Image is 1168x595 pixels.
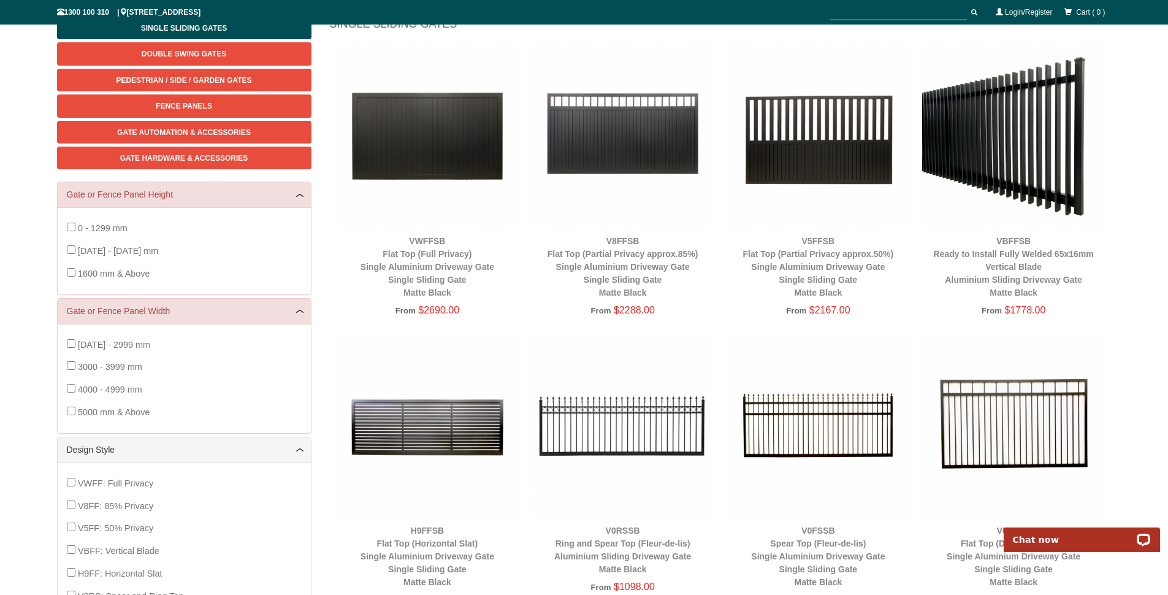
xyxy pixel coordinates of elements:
a: H9FFSBFlat Top (Horizontal Slat)Single Aluminium Driveway GateSingle Sliding GateMatte Black [361,526,494,587]
img: V0RSSB - Ring and Spear Top (Fleur-de-lis) - Aluminium Sliding Driveway Gate - Matte Black - Gate... [531,334,714,517]
span: From [590,583,611,592]
span: Gate Automation & Accessories [117,128,251,137]
a: VWFFSBFlat Top (Full Privacy)Single Aluminium Driveway GateSingle Sliding GateMatte Black [361,236,494,297]
a: Design Style [67,443,302,456]
img: V0FDSB - Flat Top (Double Top Rail) - Single Aluminium Driveway Gate - Single Sliding Gate - Matt... [922,334,1105,517]
img: H9FFSB - Flat Top (Horizontal Slat) - Single Aluminium Driveway Gate - Single Sliding Gate - Matt... [336,334,519,517]
span: VWFF: Full Privacy [78,478,153,488]
span: V8FF: 85% Privacy [78,501,153,511]
span: 4000 - 4999 mm [78,385,142,394]
a: V0RSSBRing and Spear Top (Fleur-de-lis)Aluminium Sliding Driveway GateMatte Black [554,526,691,574]
a: Gate or Fence Panel Width [67,305,302,318]
a: Gate Hardware & Accessories [57,147,311,169]
span: Gate Hardware & Accessories [120,154,248,163]
span: $2690.00 [418,305,459,315]
span: From [982,306,1002,315]
span: Fence Panels [156,102,212,110]
img: VWFFSB - Flat Top (Full Privacy) - Single Aluminium Driveway Gate - Single Sliding Gate - Matte B... [336,44,519,228]
span: 5000 mm & Above [78,407,150,417]
img: V8FFSB - Flat Top (Partial Privacy approx.85%) - Single Aluminium Driveway Gate - Single Sliding ... [531,44,714,228]
a: Double Swing Gates [57,42,311,65]
span: 3000 - 3999 mm [78,362,142,372]
a: Gate or Fence Panel Height [67,188,302,201]
span: Cart ( 0 ) [1076,8,1105,17]
span: 0 - 1299 mm [78,223,128,233]
span: V5FF: 50% Privacy [78,523,153,533]
span: Single Sliding Gates [141,24,227,33]
span: Pedestrian / Side / Garden Gates [116,76,251,85]
span: H9FF: Horizontal Slat [78,569,162,578]
a: Login/Register [1005,8,1052,17]
span: [DATE] - 2999 mm [78,340,150,350]
span: [DATE] - [DATE] mm [78,246,158,256]
a: V0FDSBFlat Top (Double Top Rail)Single Aluminium Driveway GateSingle Sliding GateMatte Black [947,526,1080,587]
a: Fence Panels [57,94,311,117]
span: Double Swing Gates [142,50,226,58]
input: SEARCH PRODUCTS [830,5,967,20]
a: V8FFSBFlat Top (Partial Privacy approx.85%)Single Aluminium Driveway GateSingle Sliding GateMatte... [548,236,698,297]
a: Pedestrian / Side / Garden Gates [57,69,311,91]
a: V5FFSBFlat Top (Partial Privacy approx.50%)Single Aluminium Driveway GateSingle Sliding GateMatte... [743,236,894,297]
span: $1778.00 [1005,305,1046,315]
span: $2167.00 [809,305,850,315]
img: VBFFSB - Ready to Install Fully Welded 65x16mm Vertical Blade - Aluminium Sliding Driveway Gate -... [922,44,1105,228]
a: Gate Automation & Accessories [57,121,311,144]
span: From [395,306,416,315]
span: VBFF: Vertical Blade [78,546,159,556]
span: From [786,306,806,315]
span: From [590,306,611,315]
span: 1600 mm & Above [78,269,150,278]
a: Single Sliding Gates [57,17,311,39]
span: $1098.00 [614,582,655,592]
img: V0FSSB - Spear Top (Fleur-de-lis) - Single Aluminium Driveway Gate - Single Sliding Gate - Matte ... [727,334,910,517]
iframe: LiveChat chat widget [996,513,1168,552]
h1: Single Sliding Gates [330,17,1112,38]
span: 1300 100 310 | [STREET_ADDRESS] [57,8,201,17]
a: V0FSSBSpear Top (Fleur-de-lis)Single Aluminium Driveway GateSingle Sliding GateMatte Black [751,526,885,587]
img: V5FFSB - Flat Top (Partial Privacy approx.50%) - Single Aluminium Driveway Gate - Single Sliding ... [727,44,910,228]
span: $2288.00 [614,305,655,315]
a: VBFFSBReady to Install Fully Welded 65x16mm Vertical BladeAluminium Sliding Driveway GateMatte Black [934,236,1094,297]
